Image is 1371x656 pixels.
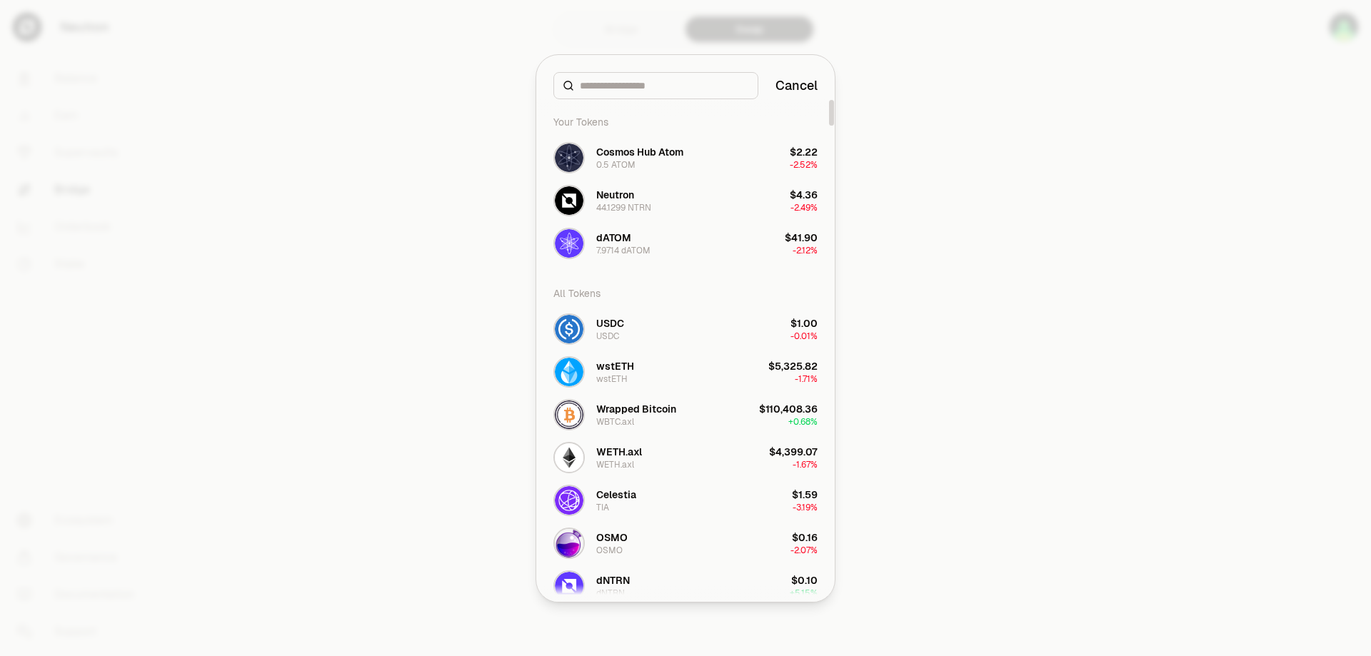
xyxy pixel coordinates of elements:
div: $0.16 [792,530,818,545]
button: ATOM LogoCosmos Hub Atom0.5 ATOM$2.22-2.52% [545,136,826,179]
img: OSMO Logo [555,529,583,557]
div: dATOM [596,231,631,245]
div: Wrapped Bitcoin [596,402,676,416]
img: WETH.axl Logo [555,443,583,472]
span: + 0.68% [788,416,818,428]
span: -2.12% [793,245,818,256]
div: dNTRN [596,573,630,587]
div: 7.9714 dATOM [596,245,651,256]
span: -3.19% [793,502,818,513]
button: WETH.axl LogoWETH.axlWETH.axl$4,399.07-1.67% [545,436,826,479]
button: OSMO LogoOSMOOSMO$0.16-2.07% [545,522,826,565]
div: $2.22 [790,145,818,159]
img: WBTC.axl Logo [555,400,583,429]
span: -2.52% [790,159,818,171]
img: dATOM Logo [555,229,583,258]
div: $5,325.82 [768,359,818,373]
div: dNTRN [596,587,625,599]
span: + 5.15% [790,587,818,599]
img: NTRN Logo [555,186,583,215]
button: dATOM LogodATOM7.9714 dATOM$41.90-2.12% [545,222,826,265]
div: wstETH [596,359,634,373]
div: WETH.axl [596,459,634,470]
div: TIA [596,502,609,513]
span: -1.71% [795,373,818,385]
div: WETH.axl [596,445,642,459]
img: TIA Logo [555,486,583,515]
div: Your Tokens [545,108,826,136]
span: -0.01% [790,330,818,342]
button: Cancel [775,76,818,96]
div: OSMO [596,530,628,545]
div: Celestia [596,488,636,502]
div: $0.10 [791,573,818,587]
div: USDC [596,316,624,330]
span: -2.49% [790,202,818,213]
img: dNTRN Logo [555,572,583,600]
div: $4.36 [790,188,818,202]
button: USDC LogoUSDCUSDC$1.00-0.01% [545,308,826,350]
span: -1.67% [793,459,818,470]
button: WBTC.axl LogoWrapped BitcoinWBTC.axl$110,408.36+0.68% [545,393,826,436]
div: $41.90 [785,231,818,245]
div: $4,399.07 [769,445,818,459]
div: $1.00 [790,316,818,330]
img: wstETH Logo [555,358,583,386]
div: Cosmos Hub Atom [596,145,683,159]
span: -2.07% [790,545,818,556]
div: OSMO [596,545,623,556]
div: 44.1299 NTRN [596,202,651,213]
img: USDC Logo [555,315,583,343]
div: All Tokens [545,279,826,308]
div: $110,408.36 [759,402,818,416]
div: wstETH [596,373,628,385]
div: $1.59 [792,488,818,502]
button: wstETH LogowstETHwstETH$5,325.82-1.71% [545,350,826,393]
img: ATOM Logo [555,143,583,172]
div: 0.5 ATOM [596,159,636,171]
button: NTRN LogoNeutron44.1299 NTRN$4.36-2.49% [545,179,826,222]
div: WBTC.axl [596,416,634,428]
div: USDC [596,330,619,342]
div: Neutron [596,188,634,202]
button: TIA LogoCelestiaTIA$1.59-3.19% [545,479,826,522]
button: dNTRN LogodNTRNdNTRN$0.10+5.15% [545,565,826,607]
